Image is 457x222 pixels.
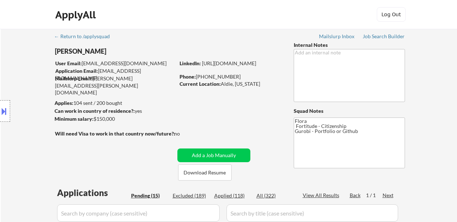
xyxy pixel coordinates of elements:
[173,192,209,199] div: Excluded (189)
[363,34,405,39] div: Job Search Builder
[180,60,201,66] strong: LinkedIn:
[174,130,195,137] div: no
[178,164,232,181] button: Download Resume
[319,34,355,41] a: Mailslurp Inbox
[377,7,406,22] button: Log Out
[294,41,405,49] div: Internal Notes
[319,34,355,39] div: Mailslurp Inbox
[54,34,117,39] div: ← Return to /applysquad
[202,60,256,66] a: [URL][DOMAIN_NAME]
[57,188,129,197] div: Applications
[227,204,398,222] input: Search by title (case sensitive)
[214,192,250,199] div: Applied (118)
[383,192,394,199] div: Next
[363,34,405,41] a: Job Search Builder
[54,34,117,41] a: ← Return to /applysquad
[350,192,361,199] div: Back
[303,192,341,199] div: View All Results
[180,74,196,80] strong: Phone:
[180,80,282,88] div: Aldie, [US_STATE]
[294,107,405,115] div: Squad Notes
[180,73,282,80] div: [PHONE_NUMBER]
[57,204,220,222] input: Search by company (case sensitive)
[177,148,250,162] button: Add a Job Manually
[180,81,221,87] strong: Current Location:
[256,192,293,199] div: All (322)
[366,192,383,199] div: 1 / 1
[55,9,98,21] div: ApplyAll
[131,192,167,199] div: Pending (15)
